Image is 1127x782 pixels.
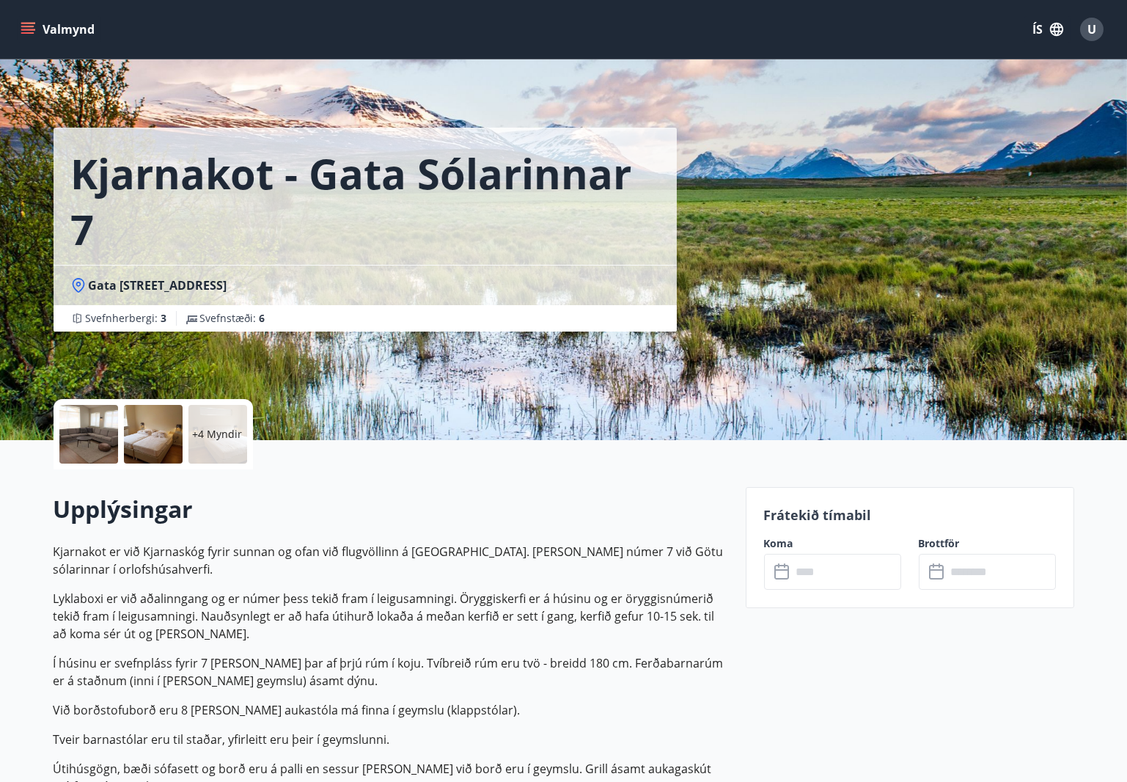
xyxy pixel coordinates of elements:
[764,505,1056,525] p: Frátekið tímabil
[193,427,243,442] p: +4 Myndir
[260,311,265,325] span: 6
[161,311,167,325] span: 3
[1024,16,1071,43] button: ÍS
[54,701,728,719] p: Við borðstofuborð eru 8 [PERSON_NAME] aukastóla má finna í geymslu (klappstólar).
[54,654,728,690] p: Í húsinu er svefnpláss fyrir 7 [PERSON_NAME] þar af þrjú rúm í koju. Tvíbreið rúm eru tvö - breid...
[86,311,167,326] span: Svefnherbergi :
[54,590,728,643] p: Lyklaboxi er við aðalinngang og er númer þess tekið fram í leigusamningi. Öryggiskerfi er á húsin...
[54,731,728,748] p: Tveir barnastólar eru til staðar, yfirleitt eru þeir í geymslunni.
[200,311,265,326] span: Svefnstæði :
[18,16,100,43] button: menu
[919,536,1056,551] label: Brottför
[764,536,901,551] label: Koma
[1074,12,1109,47] button: U
[54,493,728,525] h2: Upplýsingar
[71,145,659,257] h1: Kjarnakot - Gata sólarinnar 7
[89,277,227,293] span: Gata [STREET_ADDRESS]
[54,543,728,578] p: Kjarnakot er við Kjarnaskóg fyrir sunnan og ofan við flugvöllinn á [GEOGRAPHIC_DATA]. [PERSON_NAM...
[1087,21,1096,37] span: U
